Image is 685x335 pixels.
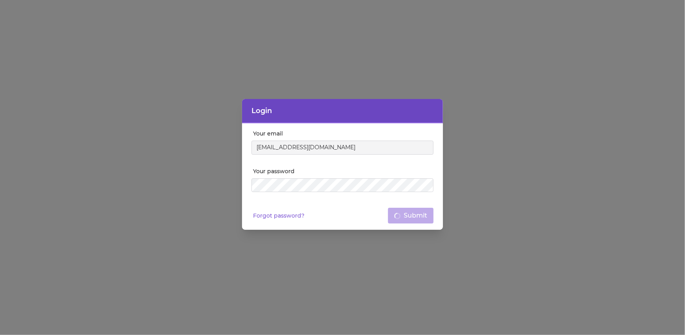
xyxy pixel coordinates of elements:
a: Forgot password? [253,212,304,220]
button: Submit [388,208,434,223]
input: Email [251,141,434,155]
label: Your password [253,167,434,175]
label: Your email [253,130,434,137]
header: Login [242,99,443,123]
